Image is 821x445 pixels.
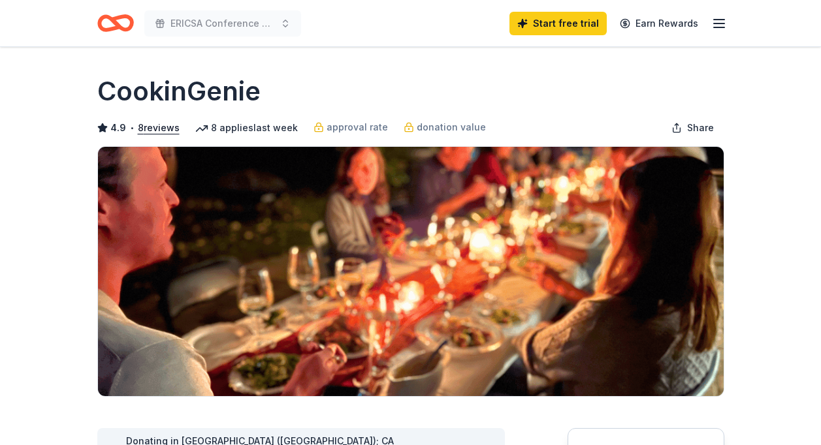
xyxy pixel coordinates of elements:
a: Home [97,8,134,38]
h1: CookinGenie [97,73,261,110]
button: 8reviews [138,120,180,136]
a: approval rate [314,119,388,135]
span: ERICSA Conference 2026 [170,16,275,31]
span: approval rate [327,119,388,135]
img: Image for CookinGenie [98,147,724,396]
a: Start free trial [509,12,607,35]
a: Earn Rewards [612,12,706,35]
span: donation value [417,119,486,135]
a: donation value [404,119,486,135]
div: 8 applies last week [195,120,298,136]
span: • [129,123,134,133]
span: Share [687,120,714,136]
button: Share [661,115,724,141]
span: 4.9 [110,120,126,136]
button: ERICSA Conference 2026 [144,10,301,37]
